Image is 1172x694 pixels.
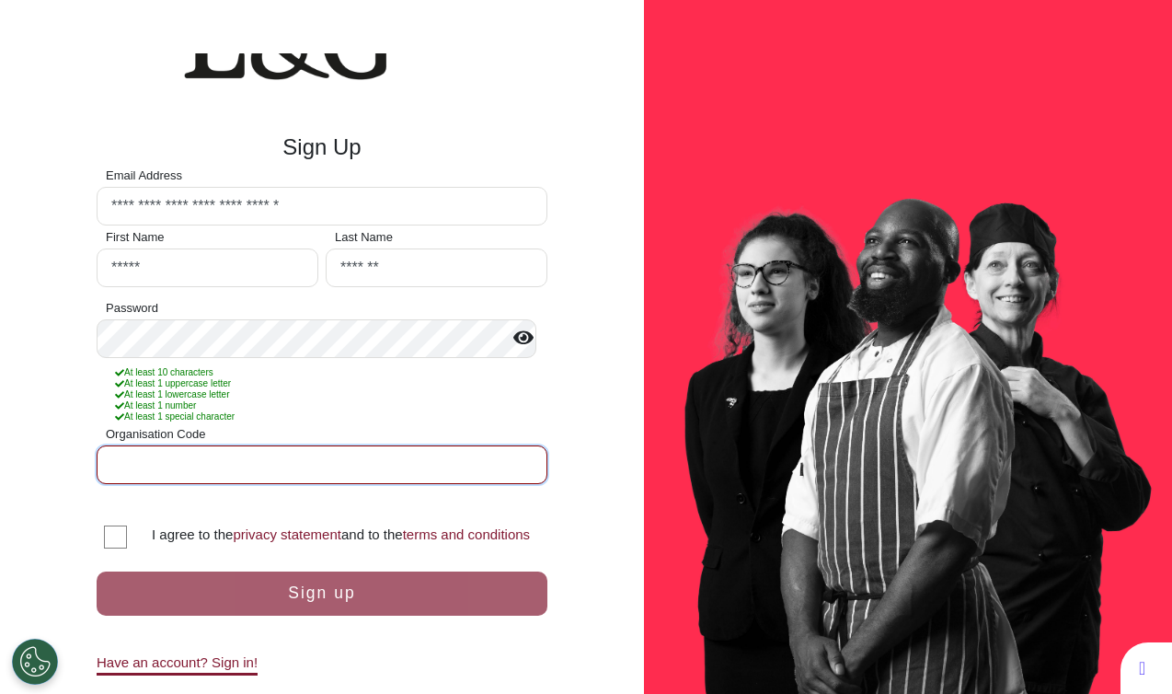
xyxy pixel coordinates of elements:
label: Email Address [106,170,182,181]
label: Password [106,303,158,314]
label: Organisation Code [106,429,205,440]
div: I agree to the and to the [152,526,547,549]
span: At least 1 special character [115,411,235,422]
button: Open Preferences [12,639,58,685]
a: Have an account? Sign in! [97,654,258,676]
button: Sign up [97,572,547,616]
div: Sign Up [97,131,547,164]
label: First Name [106,232,165,243]
label: Last Name [335,232,393,243]
span: At least 1 number [115,400,196,411]
span: At least 1 lowercase letter [115,389,230,399]
a: privacy statement [233,526,341,542]
span: At least 1 uppercase letter [115,378,231,388]
span: At least 10 characters [115,367,213,377]
a: terms and conditions [403,526,530,542]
